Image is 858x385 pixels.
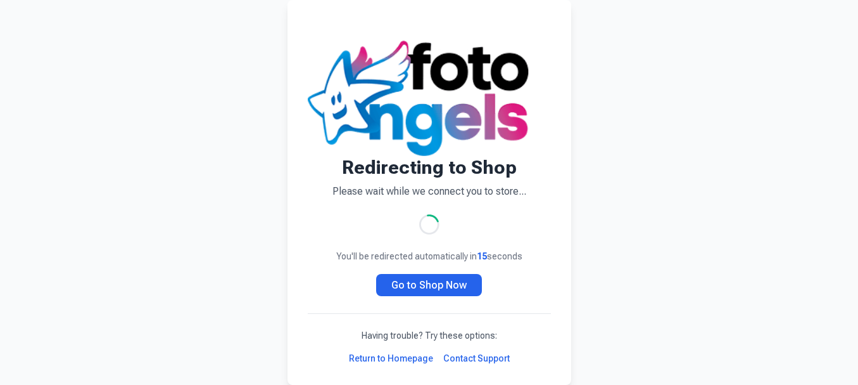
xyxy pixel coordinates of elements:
h1: Redirecting to Shop [308,156,551,179]
p: Having trouble? Try these options: [308,329,551,342]
p: Please wait while we connect you to store... [308,184,551,199]
a: Contact Support [443,352,510,365]
p: You'll be redirected automatically in seconds [308,250,551,263]
a: Go to Shop Now [376,274,482,296]
span: 15 [477,251,487,261]
a: Return to Homepage [349,352,433,365]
